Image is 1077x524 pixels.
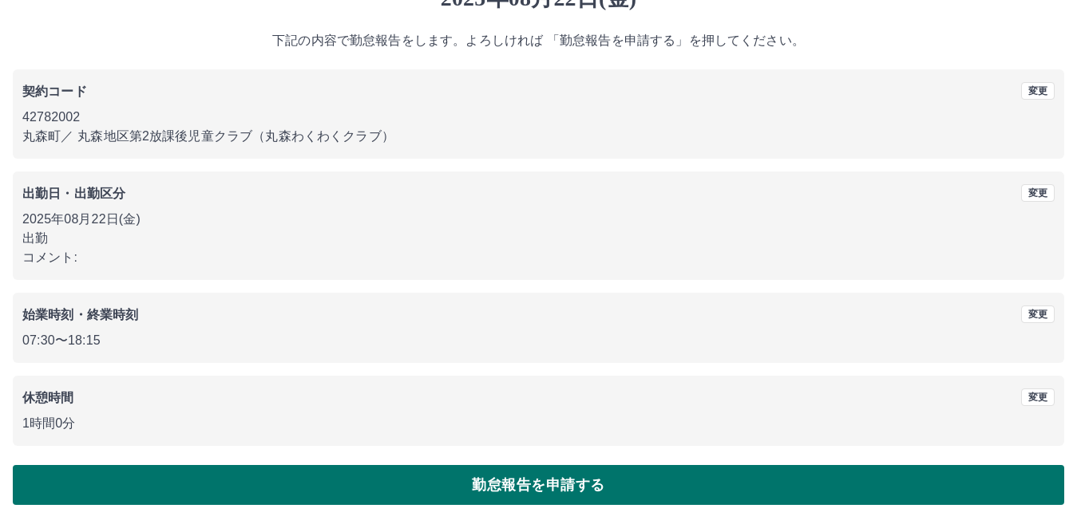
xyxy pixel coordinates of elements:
[22,127,1055,146] p: 丸森町 ／ 丸森地区第2放課後児童クラブ（丸森わくわくクラブ）
[22,210,1055,229] p: 2025年08月22日(金)
[22,331,1055,350] p: 07:30 〜 18:15
[22,85,87,98] b: 契約コード
[1021,388,1055,406] button: 変更
[22,414,1055,433] p: 1時間0分
[22,108,1055,127] p: 42782002
[22,248,1055,267] p: コメント:
[13,465,1064,505] button: 勤怠報告を申請する
[22,229,1055,248] p: 出勤
[13,31,1064,50] p: 下記の内容で勤怠報告をします。よろしければ 「勤怠報告を申請する」を押してください。
[1021,184,1055,202] button: 変更
[22,308,138,321] b: 始業時刻・終業時刻
[22,187,125,200] b: 出勤日・出勤区分
[1021,305,1055,323] button: 変更
[1021,82,1055,100] button: 変更
[22,391,74,404] b: 休憩時間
